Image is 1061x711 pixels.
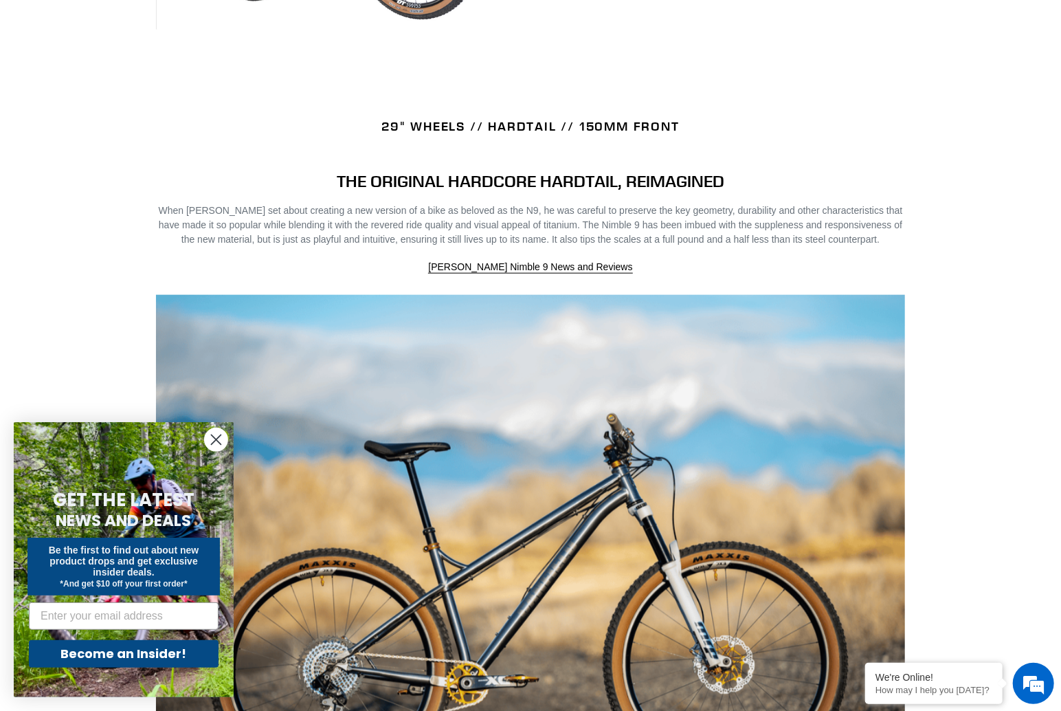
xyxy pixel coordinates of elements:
[156,204,905,247] p: When [PERSON_NAME] set about creating a new version of a bike as beloved as the N9, he was carefu...
[428,261,632,274] a: [PERSON_NAME] Nimble 9 News and Reviews
[29,602,219,630] input: Enter your email address
[156,171,905,191] h4: THE ORIGINAL HARDCORE HARDTAIL, REIMAGINED
[56,510,192,532] span: NEWS AND DEALS
[29,640,219,668] button: Become an Insider!
[156,119,905,134] h4: 29" WHEELS // HARDTAIL // 150MM FRONT
[60,579,187,589] span: *And get $10 off your first order*
[204,428,228,452] button: Close dialog
[875,685,992,695] p: How may I help you today?
[49,545,199,578] span: Be the first to find out about new product drops and get exclusive insider deals.
[53,488,194,512] span: GET THE LATEST
[875,672,992,683] div: We're Online!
